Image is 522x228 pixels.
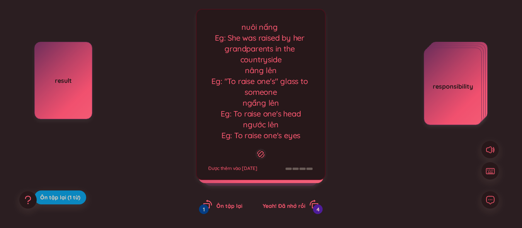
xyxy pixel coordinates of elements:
div: 4 [313,204,323,214]
span: Ôn tập lại [216,202,242,209]
button: question [19,191,37,209]
span: Yeah! Đã nhớ rồi [263,202,305,209]
div: result [35,76,92,85]
span: rotate-left [203,199,213,209]
div: Được thêm vào [DATE] [208,165,257,171]
div: responsibility [424,82,481,91]
div: verb nuôi nấng Eg: She was raised by her grandparents in the countryside nâng lên Eg: "To raise o... [201,20,321,141]
span: question [23,195,33,205]
div: 1 [199,204,209,214]
button: Ôn tập lại (1 từ) [34,190,86,204]
span: rotate-right [309,199,319,209]
span: Ôn tập lại (1 từ) [40,194,80,201]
